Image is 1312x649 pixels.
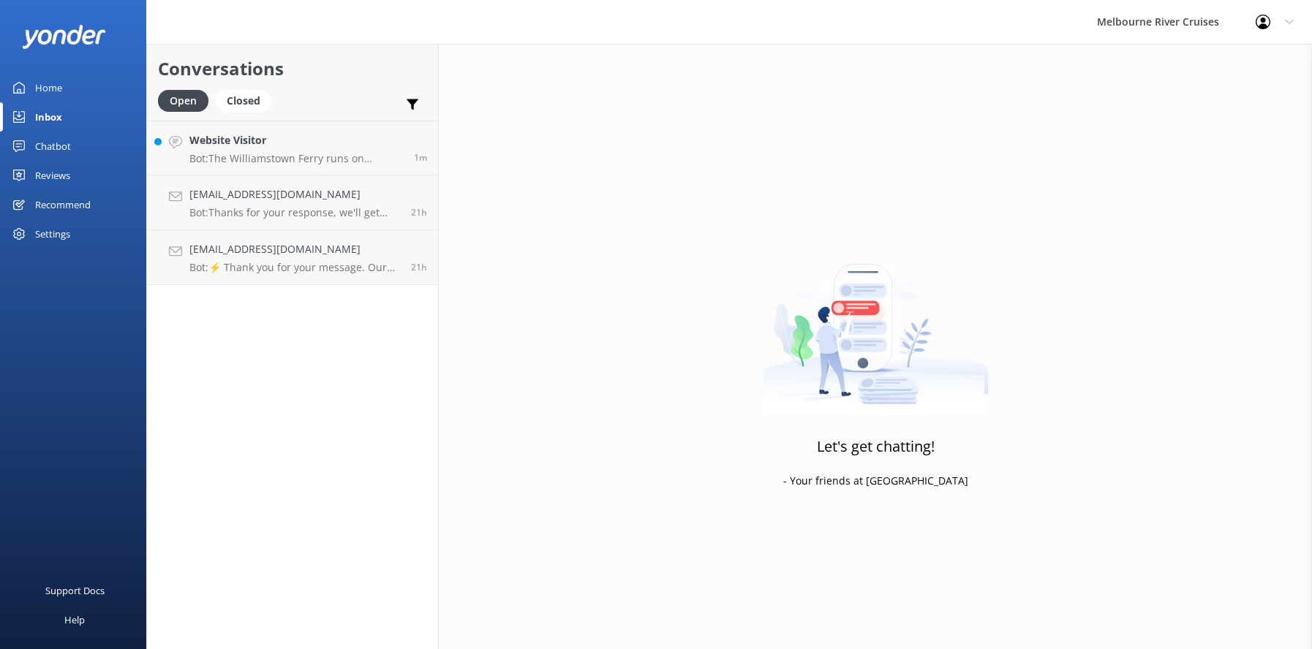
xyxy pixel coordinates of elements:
div: Reviews [35,161,70,190]
div: Recommend [35,190,91,219]
div: Help [64,605,85,634]
div: Open [158,90,208,112]
h2: Conversations [158,55,427,83]
h4: Website Visitor [189,132,403,148]
p: Bot: ⚡ Thank you for your message. Our office hours are Mon - Fri 9.30am - 5pm. We'll get back to... [189,261,400,274]
h3: Let's get chatting! [817,435,935,458]
div: Inbox [35,102,62,132]
a: [EMAIL_ADDRESS][DOMAIN_NAME]Bot:⚡ Thank you for your message. Our office hours are Mon - Fri 9.30... [147,230,438,285]
div: Chatbot [35,132,71,161]
p: - Your friends at [GEOGRAPHIC_DATA] [783,473,968,489]
img: yonder-white-logo.png [22,25,106,49]
span: Sep 02 2025 10:26am (UTC +10:00) Australia/Sydney [414,151,427,164]
p: Bot: The Williamstown Ferry runs on weekends, some public holidays, and daily during summer and s... [189,152,403,165]
div: Home [35,73,62,102]
span: Sep 01 2025 12:42pm (UTC +10:00) Australia/Sydney [411,261,427,273]
img: artwork of a man stealing a conversation from at giant smartphone [763,233,989,416]
a: Website VisitorBot:The Williamstown Ferry runs on weekends, some public holidays, and daily durin... [147,121,438,175]
h4: [EMAIL_ADDRESS][DOMAIN_NAME] [189,241,400,257]
p: Bot: Thanks for your response, we'll get back to you as soon as we can during opening hours. [189,206,400,219]
div: Closed [216,90,271,112]
a: Open [158,92,216,108]
span: Sep 01 2025 12:45pm (UTC +10:00) Australia/Sydney [411,206,427,219]
a: [EMAIL_ADDRESS][DOMAIN_NAME]Bot:Thanks for your response, we'll get back to you as soon as we can... [147,175,438,230]
div: Settings [35,219,70,248]
h4: [EMAIL_ADDRESS][DOMAIN_NAME] [189,186,400,202]
a: Closed [216,92,279,108]
div: Support Docs [45,576,105,605]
